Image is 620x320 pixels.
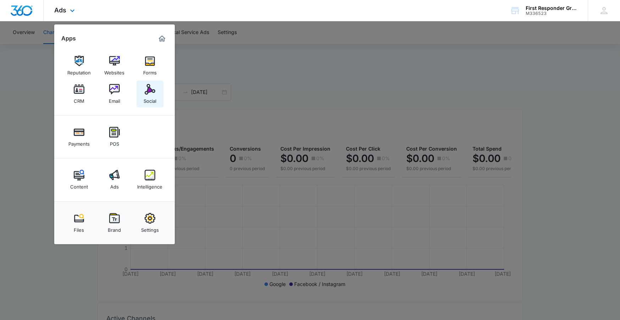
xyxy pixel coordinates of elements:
[54,6,66,14] span: Ads
[101,209,128,236] a: Brand
[136,52,163,79] a: Forms
[101,80,128,107] a: Email
[66,166,93,193] a: Content
[136,209,163,236] a: Settings
[66,80,93,107] a: CRM
[68,137,90,147] div: Payments
[101,52,128,79] a: Websites
[110,180,119,190] div: Ads
[109,95,120,104] div: Email
[104,66,124,75] div: Websites
[70,180,88,190] div: Content
[108,224,121,233] div: Brand
[101,166,128,193] a: Ads
[67,66,91,75] div: Reputation
[526,5,577,11] div: account name
[137,180,162,190] div: Intelligence
[66,209,93,236] a: Files
[144,95,156,104] div: Social
[136,80,163,107] a: Social
[143,66,157,75] div: Forms
[61,35,76,42] h2: Apps
[110,137,119,147] div: POS
[136,166,163,193] a: Intelligence
[141,224,159,233] div: Settings
[66,52,93,79] a: Reputation
[74,95,84,104] div: CRM
[156,33,168,44] a: Marketing 360® Dashboard
[74,224,84,233] div: Files
[526,11,577,16] div: account id
[101,123,128,150] a: POS
[66,123,93,150] a: Payments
